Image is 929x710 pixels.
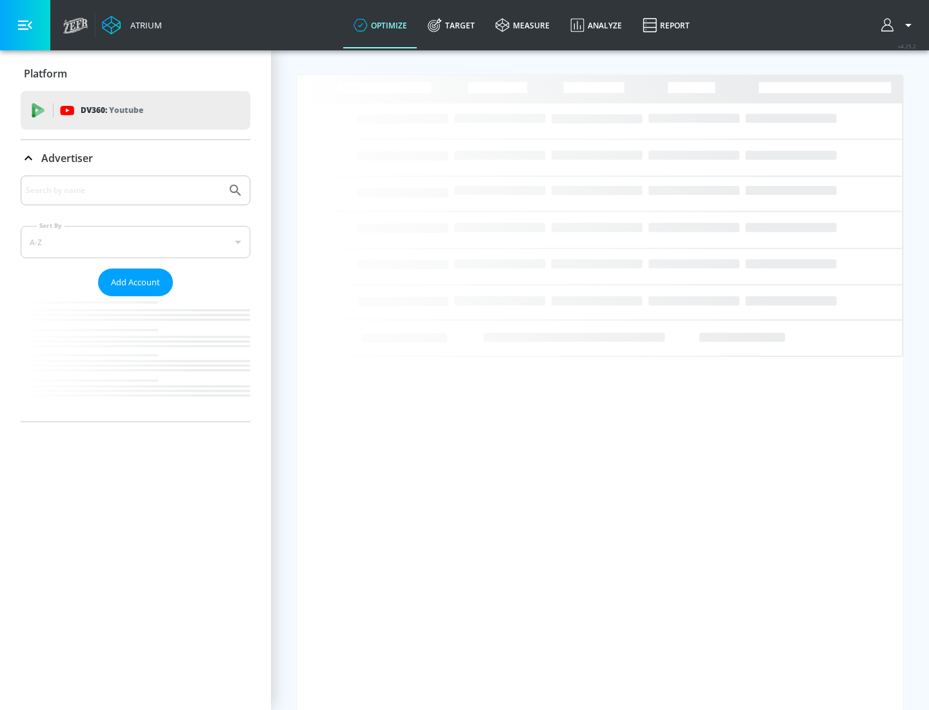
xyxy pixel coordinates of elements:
[898,43,916,50] span: v 4.25.2
[343,2,417,48] a: optimize
[24,66,67,81] p: Platform
[26,182,221,199] input: Search by name
[98,269,173,296] button: Add Account
[102,15,162,35] a: Atrium
[37,221,65,230] label: Sort By
[632,2,700,48] a: Report
[21,56,250,92] div: Platform
[485,2,560,48] a: measure
[560,2,632,48] a: Analyze
[21,140,250,176] div: Advertiser
[109,103,143,117] p: Youtube
[41,151,93,165] p: Advertiser
[81,103,143,117] p: DV360:
[21,296,250,421] nav: list of Advertiser
[21,226,250,258] div: A-Z
[125,19,162,31] div: Atrium
[21,91,250,130] div: DV360: Youtube
[417,2,485,48] a: Target
[21,176,250,421] div: Advertiser
[111,275,160,290] span: Add Account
